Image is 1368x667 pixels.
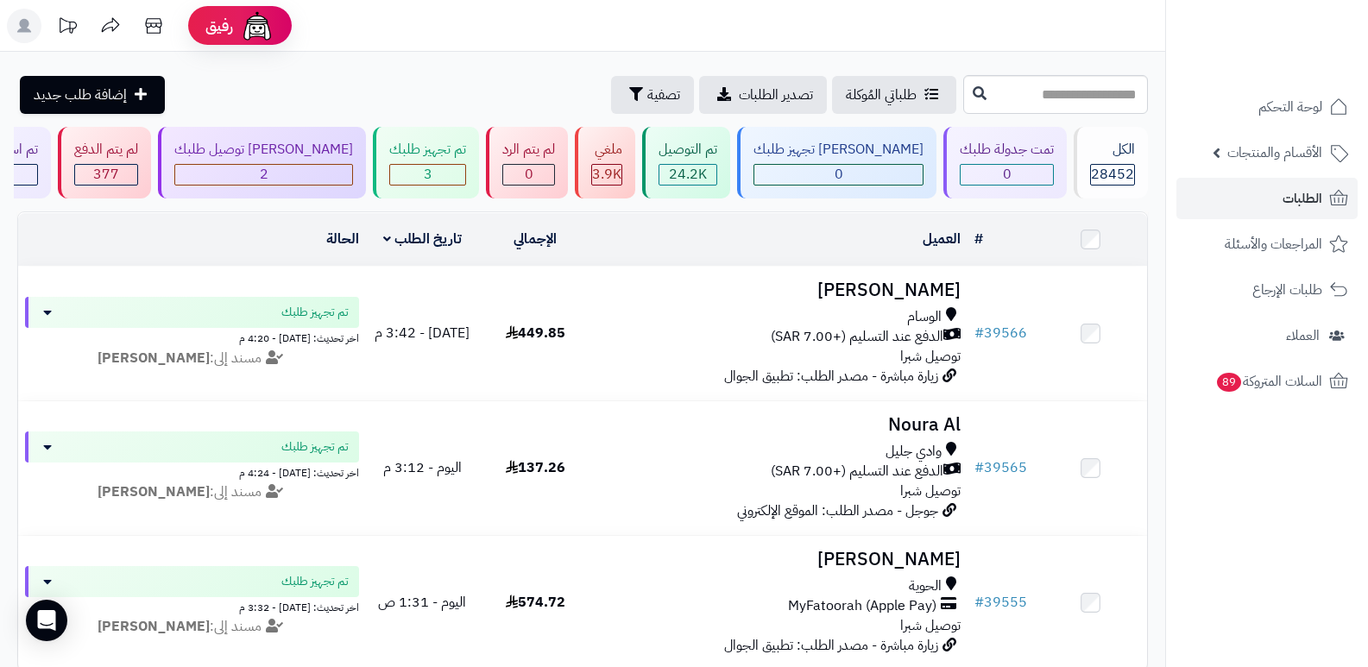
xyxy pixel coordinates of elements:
a: ملغي 3.9K [571,127,639,198]
span: 574.72 [506,592,565,613]
span: اليوم - 1:31 ص [378,592,466,613]
a: تمت جدولة طلبك 0 [940,127,1070,198]
span: المراجعات والأسئلة [1225,232,1322,256]
a: تصدير الطلبات [699,76,827,114]
a: تم تجهيز طلبك 3 [369,127,482,198]
span: زيارة مباشرة - مصدر الطلب: تطبيق الجوال [724,366,938,387]
div: تمت جدولة طلبك [960,140,1054,160]
span: الطلبات [1283,186,1322,211]
div: اخر تحديث: [DATE] - 4:20 م [25,328,359,346]
span: 3.9K [592,164,621,185]
a: العملاء [1176,315,1358,356]
span: 28452 [1091,164,1134,185]
a: لم يتم الدفع 377 [54,127,154,198]
span: توصيل شبرا [900,615,961,636]
span: 0 [525,164,533,185]
span: 0 [1003,164,1012,185]
span: توصيل شبرا [900,481,961,501]
span: طلبات الإرجاع [1252,278,1322,302]
img: ai-face.png [240,9,274,43]
span: زيارة مباشرة - مصدر الطلب: تطبيق الجوال [724,635,938,656]
span: 449.85 [506,323,565,343]
span: تصفية [647,85,680,105]
a: العميل [923,229,961,249]
span: وادي جليل [886,442,942,462]
div: مسند إلى: [12,349,372,368]
div: 0 [754,165,923,185]
span: # [974,457,984,478]
div: مسند إلى: [12,617,372,637]
a: [PERSON_NAME] توصيل طلبك 2 [154,127,369,198]
div: 3 [390,165,465,185]
div: 3880 [592,165,621,185]
a: #39565 [974,457,1027,478]
a: تاريخ الطلب [383,229,462,249]
a: لم يتم الرد 0 [482,127,571,198]
a: الطلبات [1176,178,1358,219]
a: تم التوصيل 24.2K [639,127,734,198]
span: 89 [1216,372,1242,393]
span: توصيل شبرا [900,346,961,367]
div: 0 [961,165,1053,185]
span: 2 [260,164,268,185]
span: الدفع عند التسليم (+7.00 SAR) [771,327,943,347]
a: تحديثات المنصة [46,9,89,47]
span: الأقسام والمنتجات [1227,141,1322,165]
h3: [PERSON_NAME] [599,280,961,300]
span: تم تجهيز طلبك [281,438,349,456]
span: الوسام [907,307,942,327]
span: MyFatoorah (Apple Pay) [788,596,936,616]
a: #39566 [974,323,1027,343]
strong: [PERSON_NAME] [98,616,210,637]
span: 3 [424,164,432,185]
span: لوحة التحكم [1258,95,1322,119]
div: 2 [175,165,352,185]
span: رفيق [205,16,233,36]
a: #39555 [974,592,1027,613]
span: # [974,592,984,613]
div: لم يتم الرد [502,140,555,160]
a: لوحة التحكم [1176,86,1358,128]
div: تم التوصيل [659,140,717,160]
div: اخر تحديث: [DATE] - 3:32 م [25,597,359,615]
span: # [974,323,984,343]
a: [PERSON_NAME] تجهيز طلبك 0 [734,127,940,198]
span: طلباتي المُوكلة [846,85,917,105]
div: مسند إلى: [12,482,372,502]
span: جوجل - مصدر الطلب: الموقع الإلكتروني [737,500,938,521]
span: تم تجهيز طلبك [281,304,349,321]
div: ملغي [591,140,622,160]
div: Open Intercom Messenger [26,600,67,641]
span: إضافة طلب جديد [34,85,127,105]
span: السلات المتروكة [1215,369,1322,393]
span: [DATE] - 3:42 م [375,323,470,343]
strong: [PERSON_NAME] [98,348,210,368]
a: المراجعات والأسئلة [1176,223,1358,265]
img: logo-2.png [1251,28,1352,65]
h3: Noura Al [599,415,961,435]
a: طلبات الإرجاع [1176,269,1358,311]
div: الكل [1090,140,1135,160]
div: [PERSON_NAME] تجهيز طلبك [753,140,924,160]
a: طلباتي المُوكلة [832,76,956,114]
a: # [974,229,983,249]
span: 137.26 [506,457,565,478]
a: الكل28452 [1070,127,1151,198]
div: 24190 [659,165,716,185]
span: تصدير الطلبات [739,85,813,105]
div: [PERSON_NAME] توصيل طلبك [174,140,353,160]
span: الحوية [909,576,942,596]
span: الدفع عند التسليم (+7.00 SAR) [771,462,943,481]
div: 0 [503,165,554,185]
a: الإجمالي [514,229,557,249]
div: 377 [75,165,137,185]
a: السلات المتروكة89 [1176,361,1358,402]
span: 0 [835,164,843,185]
h3: [PERSON_NAME] [599,550,961,569]
div: تم تجهيز طلبك [389,140,466,160]
div: اخر تحديث: [DATE] - 4:24 م [25,462,359,481]
span: 24.2K [669,164,707,185]
span: اليوم - 3:12 م [383,457,462,478]
span: 377 [93,164,119,185]
span: العملاء [1286,324,1320,348]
